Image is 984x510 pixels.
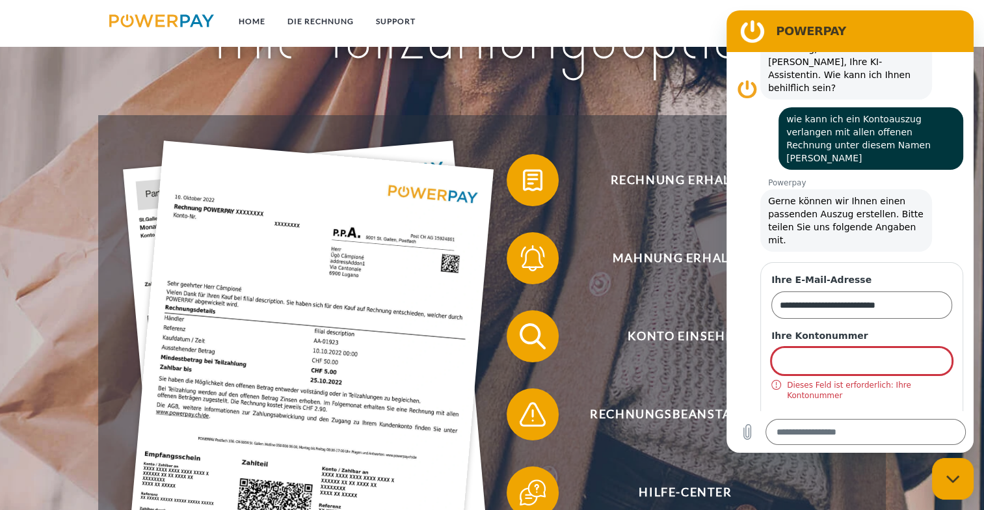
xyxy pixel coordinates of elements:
[228,10,276,33] a: Home
[726,10,974,453] iframe: Messaging-Fenster
[526,310,845,362] span: Konto einsehen
[276,10,365,33] a: DIE RECHNUNG
[516,320,549,353] img: qb_search.svg
[932,458,974,500] iframe: Schaltfläche zum Öffnen des Messaging-Fensters; Konversation läuft
[365,10,427,33] a: SUPPORT
[507,388,845,440] button: Rechnungsbeanstandung
[516,242,549,275] img: qb_bell.svg
[526,232,845,284] span: Mahnung erhalten?
[516,164,549,196] img: qb_bill.svg
[526,388,845,440] span: Rechnungsbeanstandung
[516,398,549,431] img: qb_warning.svg
[507,232,845,284] button: Mahnung erhalten?
[109,14,214,27] img: logo-powerpay.svg
[516,476,549,509] img: qb_help.svg
[507,154,845,206] button: Rechnung erhalten?
[808,10,848,33] a: agb
[507,310,845,362] button: Konto einsehen
[526,154,845,206] span: Rechnung erhalten?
